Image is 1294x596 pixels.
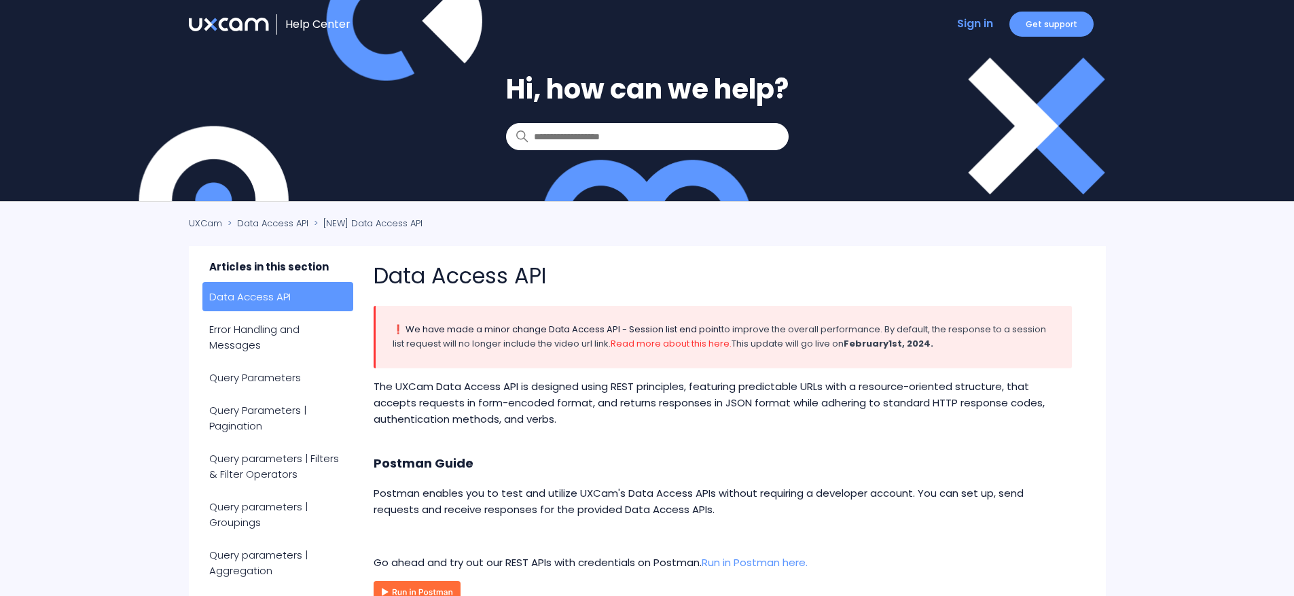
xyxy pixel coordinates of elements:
[374,379,1071,427] p: The UXCam Data Access API is designed using REST principles, featuring predictable URLs with a re...
[202,492,354,537] a: Query parameters | Groupings
[393,323,1046,350] span: to improve the overall performance. By default, the response to a session list request will no lo...
[189,217,225,230] li: UXCam
[702,555,780,569] a: Run in Postman
[1009,12,1094,37] a: Get support
[506,69,789,109] h1: Hi, how can we help?
[374,260,1071,292] h1: Data Access API
[506,123,789,150] input: Search
[311,217,423,230] li: [NEW] Data Access API
[202,282,354,311] a: Data Access API
[202,444,354,489] a: Query parameters | Filters & Filter Operators
[957,16,993,31] a: Sign in
[611,337,732,350] a: Read more about this here.
[374,485,1071,518] p: Postman enables you to test and utilize UXCam's Data Access APIs without requiring a developer ac...
[202,363,354,392] a: Query Parameters
[237,217,308,230] a: Data Access API
[844,337,888,350] strong: February
[202,396,354,440] a: Query Parameters | Pagination
[374,555,1071,571] p: Go ahead and try out our REST APIs with credentials on Postman.
[189,18,269,31] img: UXCam Help Center home page
[374,306,1071,368] p: ❗️ We have made a minor change Data Access API - Session list end point
[323,217,423,230] a: [NEW] Data Access API
[783,555,808,569] a: here.
[202,260,354,282] span: Articles in this section
[202,540,354,585] a: Query parameters | Aggregation
[202,315,354,360] a: Error Handling and Messages
[225,217,311,230] li: Data Access API
[374,454,1071,474] h3: Postman Guide
[189,217,222,230] a: UXCam
[285,16,351,32] a: Help Center
[888,337,933,350] strong: 1st, 2024.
